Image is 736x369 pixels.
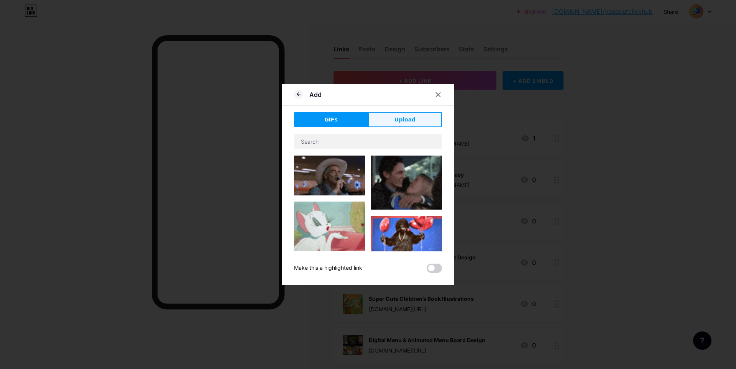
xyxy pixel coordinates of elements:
[294,264,362,273] div: Make this a highlighted link
[309,90,322,99] div: Add
[371,216,442,270] img: Gihpy
[371,156,442,210] img: Gihpy
[294,134,442,149] input: Search
[294,156,365,195] img: Gihpy
[324,116,338,124] span: GIFs
[294,202,365,251] img: Gihpy
[294,112,368,127] button: GIFs
[368,112,442,127] button: Upload
[394,116,416,124] span: Upload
